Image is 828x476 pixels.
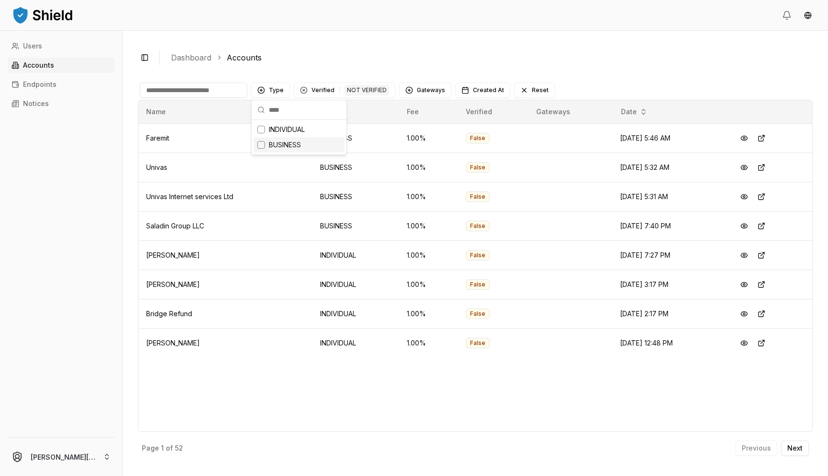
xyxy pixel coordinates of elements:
[251,83,290,98] button: Type
[312,123,399,153] td: BUSINESS
[11,5,74,24] img: ShieldPay Logo
[161,445,164,452] p: 1
[407,280,426,288] span: 1.00 %
[138,100,312,123] th: Name
[8,77,115,92] a: Endpoints
[312,153,399,182] td: BUSINESS
[617,104,651,119] button: Date
[8,58,115,73] a: Accounts
[8,38,115,54] a: Users
[300,86,308,94] div: Clear Verified filter
[312,299,399,328] td: INDIVIDUAL
[312,182,399,211] td: BUSINESS
[620,134,670,142] span: [DATE] 5:46 AM
[455,83,510,98] button: Created At
[407,339,426,347] span: 1.00 %
[31,452,95,462] p: [PERSON_NAME][EMAIL_ADDRESS][DOMAIN_NAME]
[312,100,399,123] th: Type
[620,163,669,171] span: [DATE] 5:32 AM
[620,280,668,288] span: [DATE] 3:17 PM
[620,339,673,347] span: [DATE] 12:48 PM
[23,43,42,49] p: Users
[312,270,399,299] td: INDIVIDUAL
[529,100,612,123] th: Gateways
[620,309,668,318] span: [DATE] 2:17 PM
[252,120,346,155] div: Suggestions
[269,125,305,134] span: INDIVIDUAL
[146,222,204,230] span: Saladin Group LLC
[8,96,115,111] a: Notices
[146,163,167,171] span: Univas
[23,81,57,88] p: Endpoints
[407,251,426,259] span: 1.00 %
[146,280,200,288] span: [PERSON_NAME]
[620,192,668,201] span: [DATE] 5:31 AM
[142,445,159,452] p: Page
[146,309,192,318] span: Bridge Refund
[146,134,169,142] span: Faremit
[4,441,118,472] button: [PERSON_NAME][EMAIL_ADDRESS][DOMAIN_NAME]
[294,83,395,98] button: Clear Verified filterVerifiedNOT VERIFIED
[473,86,504,94] span: Created At
[399,83,451,98] button: Gateways
[407,192,426,201] span: 1.00 %
[23,100,49,107] p: Notices
[312,240,399,270] td: INDIVIDUAL
[269,140,301,150] span: BUSINESS
[146,339,200,347] span: [PERSON_NAME]
[312,211,399,240] td: BUSINESS
[166,445,173,452] p: of
[171,52,211,63] a: Dashboard
[458,100,529,123] th: Verified
[514,83,555,98] button: Reset filters
[407,163,426,171] span: 1.00 %
[23,62,54,69] p: Accounts
[312,328,399,357] td: INDIVIDUAL
[787,445,803,452] p: Next
[781,440,809,456] button: Next
[620,251,670,259] span: [DATE] 7:27 PM
[407,134,426,142] span: 1.00 %
[146,192,233,201] span: Univas Internet services Ltd
[175,445,183,452] p: 52
[171,52,805,63] nav: breadcrumb
[407,222,426,230] span: 1.00 %
[407,309,426,318] span: 1.00 %
[620,222,671,230] span: [DATE] 7:40 PM
[345,85,389,95] div: NOT VERIFIED
[399,100,458,123] th: Fee
[227,52,262,63] a: Accounts
[146,251,200,259] span: [PERSON_NAME]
